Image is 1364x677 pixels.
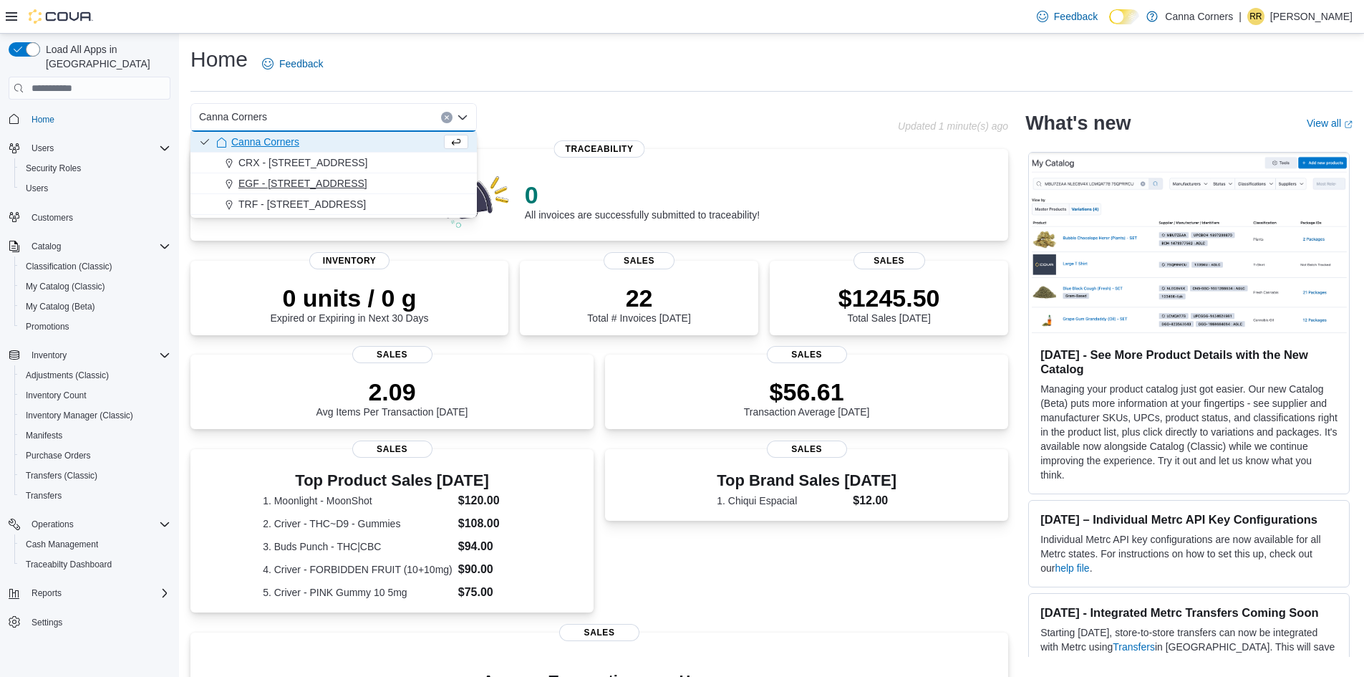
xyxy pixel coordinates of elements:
a: Feedback [256,49,329,78]
p: Individual Metrc API key configurations are now available for all Metrc states. For instructions ... [1040,532,1338,575]
span: My Catalog (Classic) [26,281,105,292]
a: Transfers [20,487,67,504]
span: My Catalog (Beta) [20,298,170,315]
span: Catalog [26,238,170,255]
span: Users [20,180,170,197]
span: Adjustments (Classic) [26,370,109,381]
span: Promotions [20,318,170,335]
p: 22 [587,284,690,312]
span: Traceabilty Dashboard [20,556,170,573]
a: Inventory Manager (Classic) [20,407,139,424]
div: Total Sales [DATE] [838,284,940,324]
span: Users [32,143,54,154]
p: 0 [525,181,760,209]
button: Inventory Manager (Classic) [14,405,176,426]
h3: Top Product Sales [DATE] [263,472,521,489]
span: My Catalog (Classic) [20,278,170,295]
p: $56.61 [744,378,870,406]
div: Avg Items Per Transaction [DATE] [316,378,468,418]
span: Sales [559,624,639,641]
button: Security Roles [14,158,176,178]
p: [PERSON_NAME] [1270,8,1353,25]
button: CRX - [STREET_ADDRESS] [190,153,477,173]
span: Catalog [32,241,61,252]
span: Security Roles [20,160,170,177]
h3: [DATE] - See More Product Details with the New Catalog [1040,347,1338,376]
button: Cash Management [14,534,176,554]
h3: [DATE] - Integrated Metrc Transfers Coming Soon [1040,605,1338,620]
span: Inventory [32,350,67,361]
span: Settings [32,617,62,628]
p: 2.09 [316,378,468,406]
a: Adjustments (Classic) [20,367,115,384]
p: Managing your product catalog just got easier. Our new Catalog (Beta) puts more information at yo... [1040,382,1338,482]
span: EGF - [STREET_ADDRESS] [238,176,367,191]
span: Canna Corners [231,135,299,149]
span: Cash Management [26,539,98,550]
span: Settings [26,613,170,631]
span: Operations [32,519,74,530]
span: Sales [352,441,432,458]
button: Reports [3,583,176,603]
span: Purchase Orders [20,447,170,464]
a: Transfers (Classic) [20,467,103,484]
button: Manifests [14,426,176,446]
button: Promotions [14,317,176,337]
span: Feedback [1054,9,1098,24]
button: Customers [3,207,176,228]
span: Reports [26,585,170,602]
span: Transfers (Classic) [20,467,170,484]
button: EGF - [STREET_ADDRESS] [190,173,477,194]
p: 0 units / 0 g [271,284,429,312]
span: Users [26,183,48,194]
span: Sales [853,252,925,269]
a: Purchase Orders [20,447,97,464]
button: Catalog [3,236,176,256]
span: Traceability [554,140,645,158]
span: Sales [767,346,847,363]
button: Reports [26,585,67,602]
a: Security Roles [20,160,87,177]
button: Classification (Classic) [14,256,176,277]
button: Inventory Count [14,385,176,405]
span: Purchase Orders [26,450,91,461]
button: Catalog [26,238,67,255]
span: Customers [26,208,170,226]
button: Users [3,138,176,158]
span: Promotions [26,321,69,332]
button: Operations [3,514,176,534]
span: Home [32,114,54,125]
a: Classification (Classic) [20,258,118,275]
div: Total # Invoices [DATE] [587,284,690,324]
button: Home [3,108,176,129]
span: Cash Management [20,536,170,553]
a: My Catalog (Beta) [20,298,101,315]
span: Sales [352,346,432,363]
span: Canna Corners [199,108,267,125]
span: Inventory [309,252,390,269]
button: My Catalog (Classic) [14,277,176,297]
span: Manifests [26,430,62,441]
dd: $108.00 [458,515,521,532]
span: Traceabilty Dashboard [26,559,112,570]
span: Load All Apps in [GEOGRAPHIC_DATA] [40,42,170,71]
span: Adjustments (Classic) [20,367,170,384]
button: Users [14,178,176,198]
span: Transfers [20,487,170,504]
a: help file [1055,562,1089,574]
span: Users [26,140,170,157]
span: Inventory Manager (Classic) [26,410,133,421]
h3: Top Brand Sales [DATE] [717,472,896,489]
span: Inventory Count [20,387,170,404]
button: Inventory [3,345,176,365]
button: Adjustments (Classic) [14,365,176,385]
p: | [1239,8,1242,25]
span: Reports [32,587,62,599]
dt: 3. Buds Punch - THC|CBC [263,539,453,554]
div: Ronny Reitmeier [1247,8,1264,25]
button: TRF - [STREET_ADDRESS] [190,194,477,215]
dt: 4. Criver - FORBIDDEN FRUIT (10+10mg) [263,562,453,577]
span: TRF - [STREET_ADDRESS] [238,197,366,211]
img: Cova [29,9,93,24]
dd: $90.00 [458,561,521,578]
